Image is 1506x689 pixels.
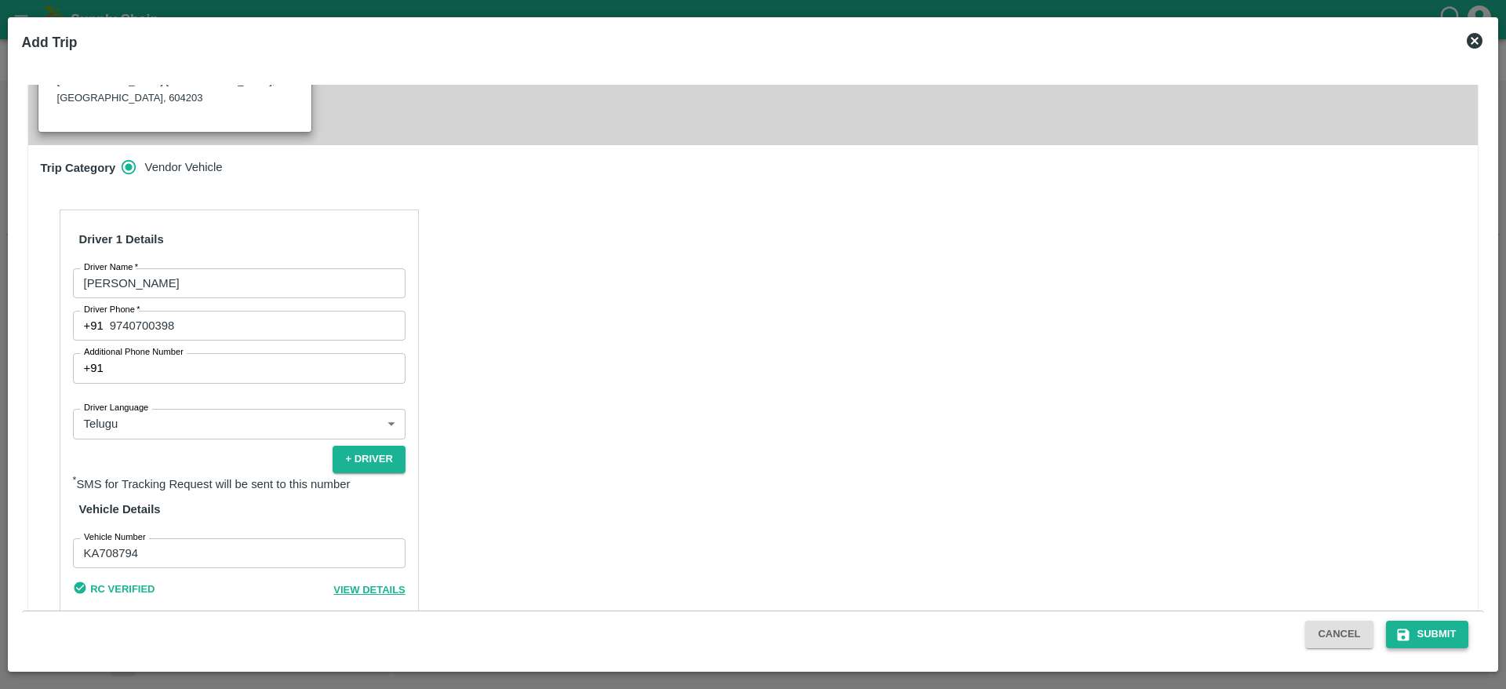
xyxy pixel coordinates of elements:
[84,261,138,274] label: Driver Name
[145,159,223,176] span: Vendor Vehicle
[73,473,406,493] p: SMS for Tracking Request will be sent to this number
[84,415,118,432] p: Telugu
[73,538,406,568] input: Ex: TS07EX8889
[84,317,104,334] p: +91
[1386,621,1469,648] button: Submit
[84,359,104,377] p: +91
[22,35,78,50] b: Add Trip
[122,151,235,183] div: trip_category
[333,584,405,596] span: View Details
[1305,621,1373,648] button: Cancel
[84,402,148,414] label: Driver Language
[79,503,161,516] strong: Vehicle Details
[79,233,164,246] strong: Driver 1 Details
[90,583,155,595] b: RC Verified
[84,531,146,544] label: Vehicle Number
[84,304,140,316] label: Driver Phone
[333,446,405,473] button: + Driver
[84,346,184,359] label: Additional Phone Number
[35,151,122,184] h6: Trip Category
